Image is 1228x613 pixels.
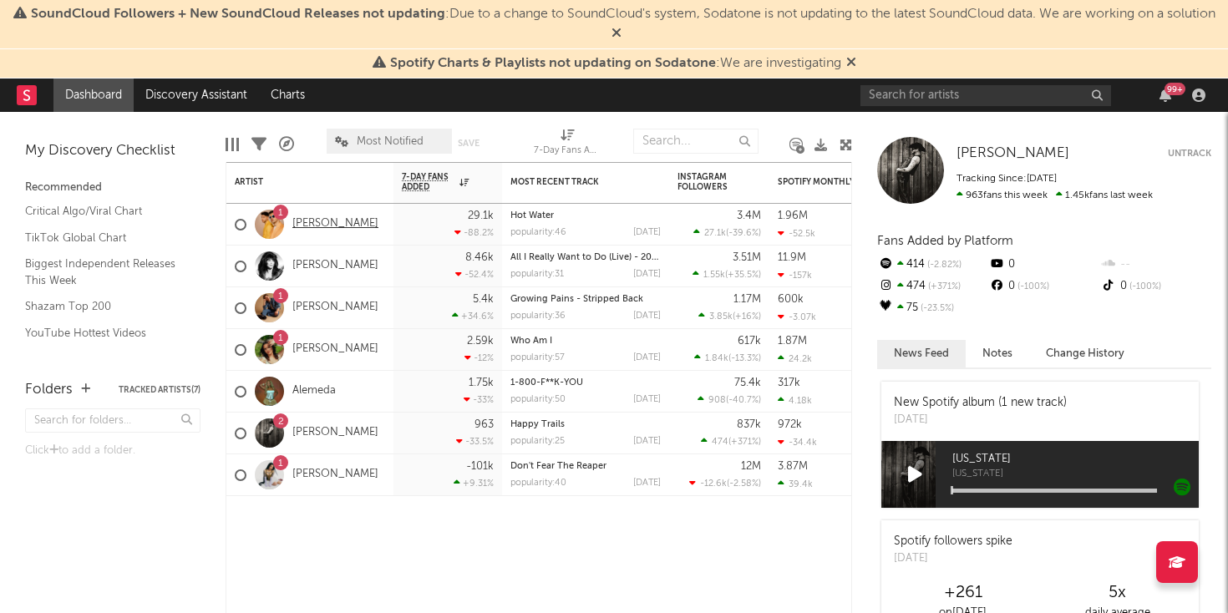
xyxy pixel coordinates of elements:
[454,478,494,489] div: +9.31 %
[390,57,841,70] span: : We are investigating
[510,337,661,346] div: Who Am I
[467,336,494,347] div: 2.59k
[966,340,1029,367] button: Notes
[510,378,583,388] a: 1-800-F**K-YOU
[510,253,704,262] a: All I Really Want to Do (Live) - 2025 Remaster
[510,337,552,346] a: Who Am I
[778,228,815,239] div: -52.5k
[292,342,378,357] a: [PERSON_NAME]
[510,462,606,471] a: Don't Fear The Reaper
[510,479,566,488] div: popularity: 40
[259,79,317,112] a: Charts
[731,438,759,447] span: +371 %
[510,211,661,220] div: Hot Water
[510,437,565,446] div: popularity: 25
[729,479,759,489] span: -2.58 %
[733,294,761,305] div: 1.17M
[677,172,736,192] div: Instagram Followers
[134,79,259,112] a: Discovery Assistant
[952,469,1199,479] span: [US_STATE]
[510,295,643,304] a: Growing Pains - Stripped Back
[712,438,728,447] span: 474
[473,294,494,305] div: 5.4k
[737,419,761,430] div: 837k
[458,139,480,148] button: Save
[957,145,1069,162] a: [PERSON_NAME]
[510,270,564,279] div: popularity: 31
[701,436,761,447] div: ( )
[279,120,294,169] div: A&R Pipeline
[778,377,800,388] div: 317k
[778,312,816,322] div: -3.07k
[466,461,494,472] div: -101k
[957,190,1048,200] span: 963 fans this week
[778,353,812,364] div: 24.2k
[705,354,728,363] span: 1.84k
[292,384,336,398] a: Alemeda
[689,478,761,489] div: ( )
[292,259,378,273] a: [PERSON_NAME]
[778,419,802,430] div: 972k
[235,177,360,187] div: Artist
[454,227,494,238] div: -88.2 %
[709,312,733,322] span: 3.85k
[25,441,200,461] div: Click to add a folder.
[778,210,808,221] div: 1.96M
[474,419,494,430] div: 963
[633,353,661,362] div: [DATE]
[25,408,200,433] input: Search for folders...
[633,437,661,446] div: [DATE]
[534,120,601,169] div: 7-Day Fans Added (7-Day Fans Added)
[1040,583,1195,603] div: 5 x
[894,412,1067,428] div: [DATE]
[390,57,716,70] span: Spotify Charts & Playlists not updating on Sodatone
[925,261,962,270] span: -2.82 %
[1168,145,1211,162] button: Untrack
[510,378,661,388] div: 1-800-F**K-YOU
[708,396,726,405] span: 908
[778,294,804,305] div: 600k
[25,202,184,220] a: Critical Algo/Viral Chart
[778,461,808,472] div: 3.87M
[510,253,661,262] div: All I Really Want to Do (Live) - 2025 Remaster
[694,352,761,363] div: ( )
[728,229,759,238] span: -39.6 %
[251,120,266,169] div: Filters
[25,297,184,316] a: Shazam Top 200
[926,282,961,291] span: +371 %
[402,172,455,192] span: 7-Day Fans Added
[728,271,759,280] span: +35.5 %
[510,395,566,404] div: popularity: 50
[860,85,1111,106] input: Search for artists
[464,394,494,405] div: -33 %
[700,479,727,489] span: -12.6k
[988,276,1099,297] div: 0
[778,437,817,448] div: -34.4k
[292,468,378,482] a: [PERSON_NAME]
[53,79,134,112] a: Dashboard
[510,420,565,429] a: Happy Trails
[894,394,1067,412] div: New Spotify album (1 new track)
[465,252,494,263] div: 8.46k
[510,228,566,237] div: popularity: 46
[357,136,424,147] span: Most Notified
[510,420,661,429] div: Happy Trails
[510,312,566,321] div: popularity: 36
[25,178,200,198] div: Recommended
[1100,276,1211,297] div: 0
[778,270,812,281] div: -157k
[510,177,636,187] div: Most Recent Track
[741,461,761,472] div: 12M
[731,354,759,363] span: -13.3 %
[25,255,184,289] a: Biggest Independent Releases This Week
[1029,340,1141,367] button: Change History
[633,228,661,237] div: [DATE]
[1015,282,1049,291] span: -100 %
[468,210,494,221] div: 29.1k
[877,254,988,276] div: 414
[611,28,622,41] span: Dismiss
[31,8,1215,21] span: : Due to a change to SoundCloud's system, Sodatone is not updating to the latest SoundCloud data....
[25,229,184,247] a: TikTok Global Chart
[877,276,988,297] div: 474
[778,479,813,489] div: 39.4k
